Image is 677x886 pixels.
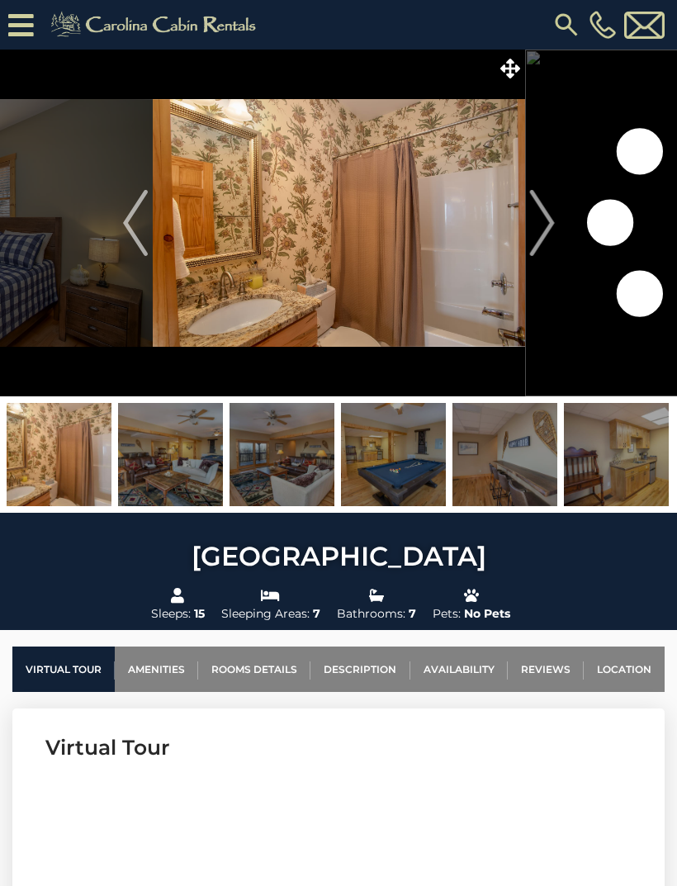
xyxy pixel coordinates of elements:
[310,647,410,692] a: Description
[552,10,581,40] img: search-regular.svg
[118,403,223,506] img: 163268282
[119,50,153,396] button: Previous
[7,403,111,506] img: 163268281
[123,190,148,256] img: arrow
[12,647,115,692] a: Virtual Tour
[529,190,554,256] img: arrow
[452,403,557,506] img: 163268252
[584,647,665,692] a: Location
[525,50,559,396] button: Next
[585,11,620,39] a: [PHONE_NUMBER]
[230,403,334,506] img: 163268283
[410,647,508,692] a: Availability
[198,647,310,692] a: Rooms Details
[508,647,584,692] a: Reviews
[42,8,270,41] img: Khaki-logo.png
[564,403,669,506] img: 163268253
[115,647,198,692] a: Amenities
[341,403,446,506] img: 163268284
[45,733,632,762] h3: Virtual Tour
